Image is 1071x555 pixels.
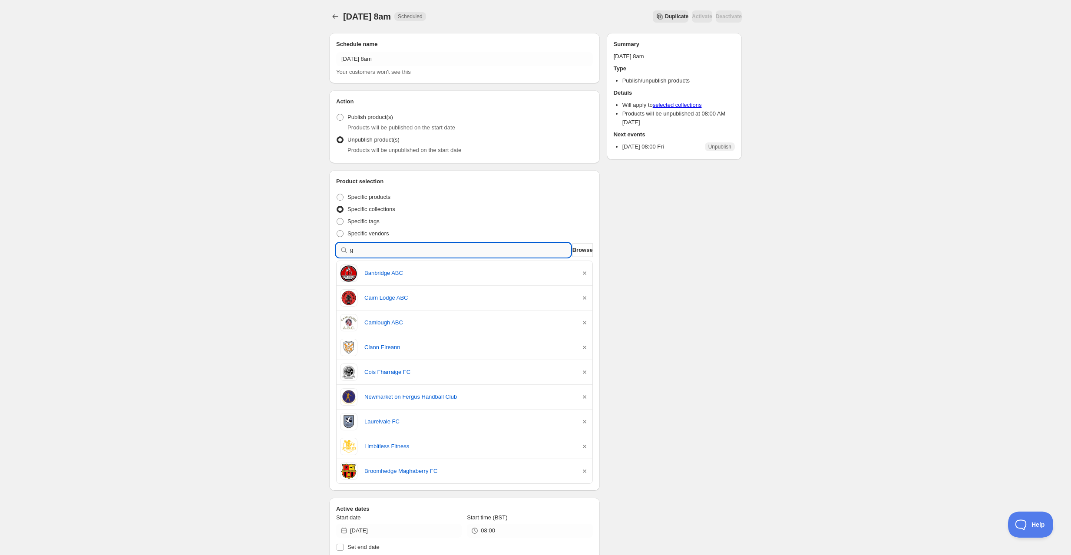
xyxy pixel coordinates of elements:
li: Will apply to [622,101,735,109]
input: Search collections [350,243,571,257]
button: Browse [572,243,593,257]
a: Cairn Lodge ABC [364,294,573,302]
span: Duplicate [665,13,688,20]
h2: Product selection [336,177,593,186]
span: Start time (BST) [467,514,507,521]
h2: Next events [614,130,735,139]
p: [DATE] 08:00 Fri [622,142,664,151]
a: Banbridge ABC [364,269,573,277]
h2: Type [614,64,735,73]
h2: Schedule name [336,40,593,49]
a: Clann Eireann [364,343,573,352]
a: Cois Fharraige FC [364,368,573,377]
span: Products will be published on the start date [347,124,455,131]
span: Unpublish product(s) [347,136,400,143]
span: Specific vendors [347,230,389,237]
a: Limbitless Fitness [364,442,573,451]
a: Newmarket on Fergus Handball Club [364,393,573,401]
span: Specific tags [347,218,380,225]
p: [DATE] 8am [614,52,735,61]
span: [DATE] 8am [343,12,391,21]
span: Set end date [347,544,380,550]
span: Specific products [347,194,390,200]
button: Schedules [329,10,341,23]
li: Publish/unpublish products [622,76,735,85]
span: Products will be unpublished on the start date [347,147,461,153]
a: selected collections [653,102,702,108]
a: Laurelvale FC [364,417,573,426]
span: Start date [336,514,360,521]
button: Secondary action label [653,10,688,23]
span: Publish product(s) [347,114,393,120]
h2: Action [336,97,593,106]
span: Scheduled [398,13,423,20]
li: Products will be unpublished at 08:00 AM [DATE] [622,109,735,127]
h2: Details [614,89,735,97]
h2: Active dates [336,505,593,513]
a: Camlough ABC [364,318,573,327]
span: Specific collections [347,206,395,212]
span: Your customers won't see this [336,69,411,75]
a: Broomhedge Maghaberry FC [364,467,573,476]
iframe: Toggle Customer Support [1008,512,1054,538]
h2: Summary [614,40,735,49]
span: Unpublish [708,143,731,150]
span: Browse [572,246,593,254]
